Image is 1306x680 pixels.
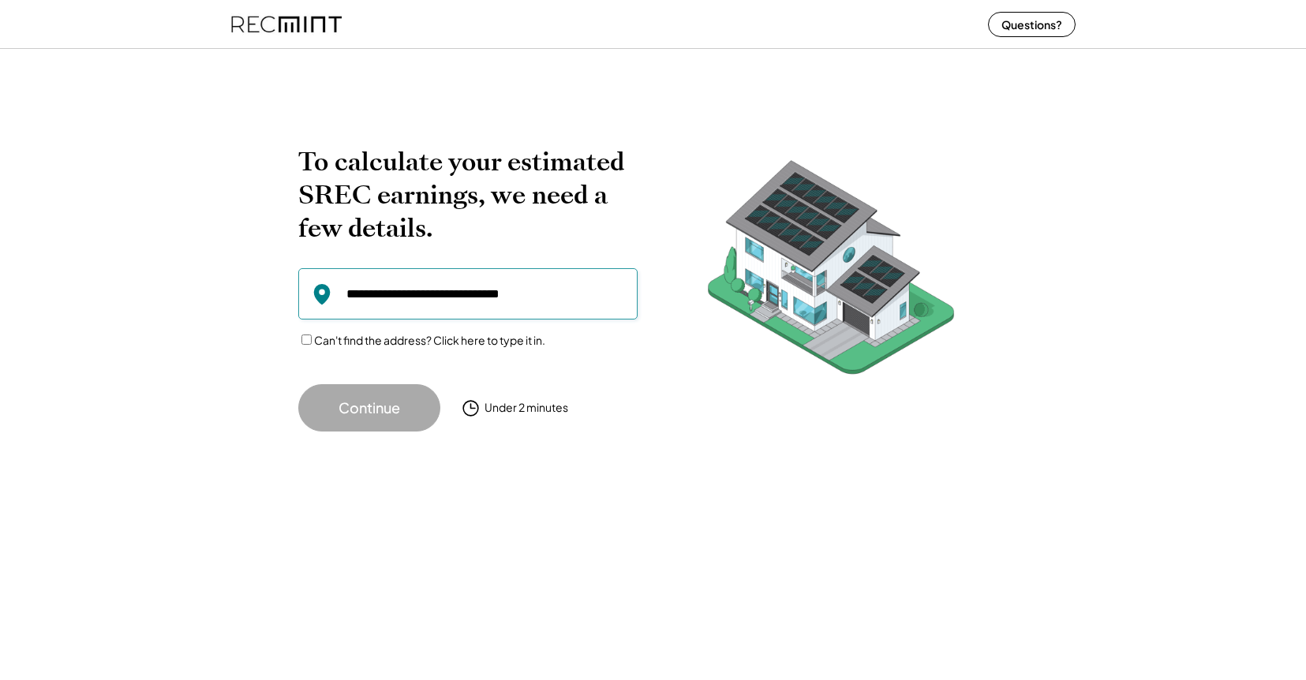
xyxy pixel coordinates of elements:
img: RecMintArtboard%207.png [677,145,985,398]
h2: To calculate your estimated SREC earnings, we need a few details. [298,145,638,245]
button: Questions? [988,12,1076,37]
label: Can't find the address? Click here to type it in. [314,333,545,347]
div: Under 2 minutes [485,400,568,416]
button: Continue [298,384,440,432]
img: recmint-logotype%403x%20%281%29.jpeg [231,3,342,45]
